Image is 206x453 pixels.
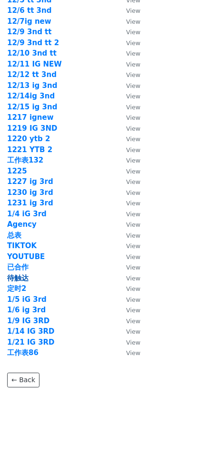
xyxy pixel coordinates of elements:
a: 1/4 iG 3rd [7,210,47,218]
small: View [126,285,140,292]
a: Agency [7,220,37,229]
strong: 12/12 tt 3nd [7,70,57,79]
small: View [126,157,140,164]
a: 12/9 3nd tt 2 [7,39,59,47]
a: YOUTUBE [7,252,45,261]
small: View [126,168,140,175]
a: 12/10 3nd tt [7,49,57,58]
a: View [117,81,140,90]
a: View [117,167,140,175]
small: View [126,296,140,303]
a: View [117,92,140,100]
a: 定时2 [7,284,26,293]
a: View [117,6,140,15]
small: View [126,349,140,357]
a: 12/14ig 3nd [7,92,55,100]
small: View [126,318,140,325]
a: View [117,199,140,207]
a: 1221 YTB 2 [7,145,52,154]
strong: 已合作 [7,263,29,271]
small: View [126,221,140,228]
a: 12/11 IG NEW [7,60,62,68]
a: View [117,252,140,261]
small: View [126,7,140,14]
small: View [126,200,140,207]
small: View [126,71,140,78]
small: View [126,178,140,185]
a: View [117,306,140,314]
a: View [117,284,140,293]
a: View [117,188,140,197]
a: 1/21 IG 3RD [7,338,55,347]
iframe: Chat Widget [158,407,206,453]
small: View [126,29,140,36]
a: 待触达 [7,274,29,282]
a: View [117,263,140,271]
a: View [117,241,140,250]
a: View [117,70,140,79]
small: View [126,275,140,282]
a: View [117,317,140,325]
a: View [117,49,140,58]
a: View [117,327,140,336]
a: 1/14 IG 3RD [7,327,55,336]
small: View [126,39,140,47]
a: ← Back [7,373,39,387]
a: 1/5 iG 3rd [7,295,47,304]
a: View [117,113,140,122]
small: View [126,242,140,250]
a: View [117,338,140,347]
a: View [117,124,140,133]
a: 1/6 ig 3rd [7,306,46,314]
a: 12/7ig new [7,17,51,26]
a: 12/6 tt 3nd [7,6,51,15]
a: View [117,145,140,154]
small: View [126,50,140,57]
a: 总表 [7,231,21,240]
a: 12/15 ig 3nd [7,103,57,111]
a: 12/9 3nd tt [7,28,51,36]
a: 1230 ig 3rd [7,188,53,197]
small: View [126,61,140,68]
small: View [126,264,140,271]
strong: 12/13 ig 3nd [7,81,57,90]
a: 1231 ig 3rd [7,199,53,207]
a: View [117,231,140,240]
a: View [117,17,140,26]
a: View [117,156,140,164]
a: View [117,177,140,186]
small: View [126,125,140,132]
a: 1/9 IG 3RD [7,317,49,325]
a: View [117,220,140,229]
small: View [126,18,140,25]
a: View [117,135,140,143]
small: View [126,307,140,314]
a: 工作表132 [7,156,43,164]
a: TIKTOK [7,241,37,250]
strong: 1227 ig 3rd [7,177,53,186]
a: 1219 IG 3ND [7,124,58,133]
a: 1220 ytb 2 [7,135,50,143]
a: View [117,295,140,304]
